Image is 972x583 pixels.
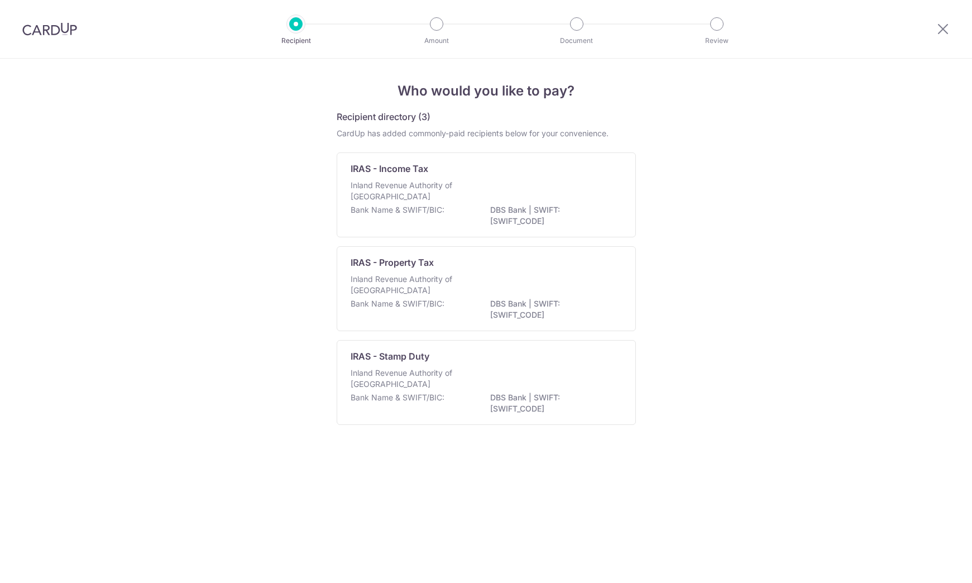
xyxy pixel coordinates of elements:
[337,81,636,101] h4: Who would you like to pay?
[351,180,469,202] p: Inland Revenue Authority of [GEOGRAPHIC_DATA]
[351,162,428,175] p: IRAS - Income Tax
[490,298,615,321] p: DBS Bank | SWIFT: [SWIFT_CODE]
[351,256,434,269] p: IRAS - Property Tax
[535,35,618,46] p: Document
[255,35,337,46] p: Recipient
[490,392,615,414] p: DBS Bank | SWIFT: [SWIFT_CODE]
[351,392,444,403] p: Bank Name & SWIFT/BIC:
[490,204,615,227] p: DBS Bank | SWIFT: [SWIFT_CODE]
[351,367,469,390] p: Inland Revenue Authority of [GEOGRAPHIC_DATA]
[351,204,444,216] p: Bank Name & SWIFT/BIC:
[351,274,469,296] p: Inland Revenue Authority of [GEOGRAPHIC_DATA]
[337,110,430,123] h5: Recipient directory (3)
[351,298,444,309] p: Bank Name & SWIFT/BIC:
[337,128,636,139] div: CardUp has added commonly-paid recipients below for your convenience.
[351,350,429,363] p: IRAS - Stamp Duty
[22,22,77,36] img: CardUp
[395,35,478,46] p: Amount
[676,35,758,46] p: Review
